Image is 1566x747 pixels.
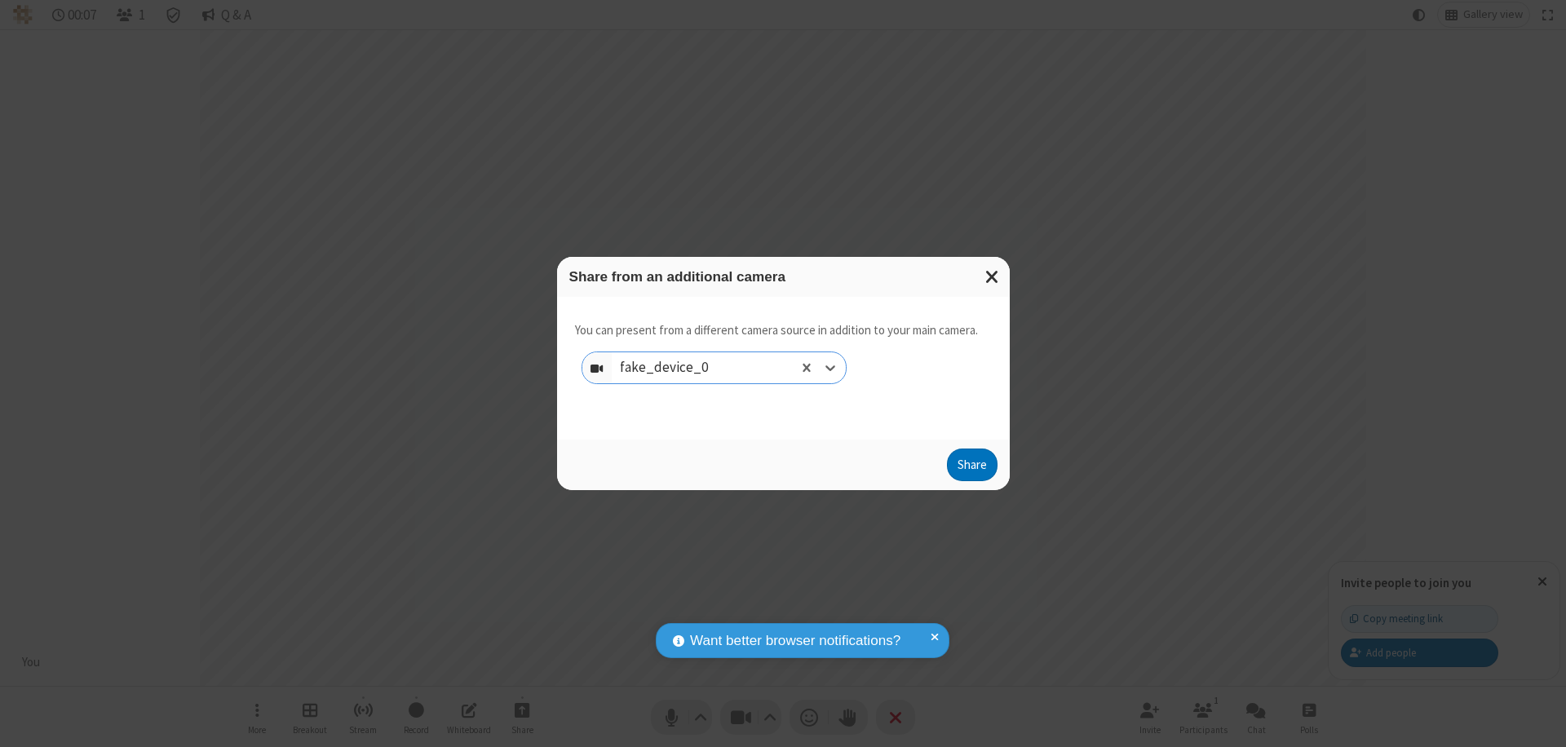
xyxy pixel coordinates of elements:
span: Want better browser notifications? [690,630,900,652]
div: fake_device_0 [620,358,737,379]
p: You can present from a different camera source in addition to your main camera. [575,321,978,340]
h3: Share from an additional camera [569,269,998,285]
button: Close modal [975,257,1010,297]
button: Share [947,449,998,481]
